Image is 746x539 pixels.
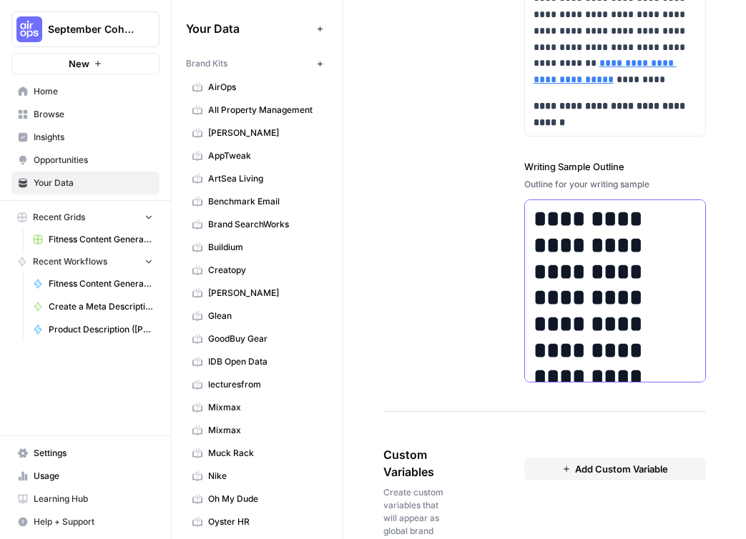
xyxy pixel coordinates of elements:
[208,127,322,139] span: [PERSON_NAME]
[11,11,159,47] button: Workspace: September Cohort
[208,493,322,505] span: Oh My Dude
[208,195,322,208] span: Benchmark Email
[208,424,322,437] span: Mixmax
[11,465,159,488] a: Usage
[49,300,153,313] span: Create a Meta Description ([PERSON_NAME])
[186,488,328,510] a: Oh My Dude
[208,81,322,94] span: AirOps
[186,20,311,37] span: Your Data
[49,323,153,336] span: Product Description ([PERSON_NAME])
[34,493,153,505] span: Learning Hub
[26,318,159,341] a: Product Description ([PERSON_NAME])
[186,167,328,190] a: ArtSea Living
[186,373,328,396] a: lecturesfrom
[524,159,706,174] label: Writing Sample Outline
[34,131,153,144] span: Insights
[208,355,322,368] span: IDB Open Data
[186,419,328,442] a: Mixmax
[186,259,328,282] a: Creatopy
[11,510,159,533] button: Help + Support
[186,327,328,350] a: GoodBuy Gear
[575,462,668,476] span: Add Custom Variable
[34,515,153,528] span: Help + Support
[49,233,153,246] span: Fitness Content Generator ([PERSON_NAME])
[208,401,322,414] span: Mixmax
[34,470,153,483] span: Usage
[34,108,153,121] span: Browse
[26,228,159,251] a: Fitness Content Generator ([PERSON_NAME])
[11,53,159,74] button: New
[208,149,322,162] span: AppTweak
[524,458,706,480] button: Add Custom Variable
[186,99,328,122] a: All Property Management
[11,80,159,103] a: Home
[11,251,159,272] button: Recent Workflows
[69,56,89,71] span: New
[208,287,322,300] span: [PERSON_NAME]
[208,515,322,528] span: Oyster HR
[33,211,85,224] span: Recent Grids
[208,310,322,322] span: Glean
[208,264,322,277] span: Creatopy
[186,465,328,488] a: Nike
[208,470,322,483] span: Nike
[186,190,328,213] a: Benchmark Email
[26,272,159,295] a: Fitness Content Generator ([PERSON_NAME])
[33,255,107,268] span: Recent Workflows
[11,126,159,149] a: Insights
[48,22,134,36] span: September Cohort
[208,332,322,345] span: GoodBuy Gear
[186,144,328,167] a: AppTweak
[208,218,322,231] span: Brand SearchWorks
[186,57,227,70] span: Brand Kits
[49,277,153,290] span: Fitness Content Generator ([PERSON_NAME])
[11,442,159,465] a: Settings
[11,488,159,510] a: Learning Hub
[186,236,328,259] a: Buildium
[186,213,328,236] a: Brand SearchWorks
[383,446,444,480] span: Custom Variables
[186,396,328,419] a: Mixmax
[186,76,328,99] a: AirOps
[11,172,159,194] a: Your Data
[26,295,159,318] a: Create a Meta Description ([PERSON_NAME])
[186,122,328,144] a: [PERSON_NAME]
[524,178,706,191] div: Outline for your writing sample
[34,177,153,189] span: Your Data
[186,510,328,533] a: Oyster HR
[34,154,153,167] span: Opportunities
[186,350,328,373] a: IDB Open Data
[16,16,42,42] img: September Cohort Logo
[208,241,322,254] span: Buildium
[208,172,322,185] span: ArtSea Living
[186,442,328,465] a: Muck Rack
[186,305,328,327] a: Glean
[208,378,322,391] span: lecturesfrom
[11,149,159,172] a: Opportunities
[186,282,328,305] a: [PERSON_NAME]
[11,207,159,228] button: Recent Grids
[208,447,322,460] span: Muck Rack
[11,103,159,126] a: Browse
[208,104,322,117] span: All Property Management
[34,447,153,460] span: Settings
[34,85,153,98] span: Home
